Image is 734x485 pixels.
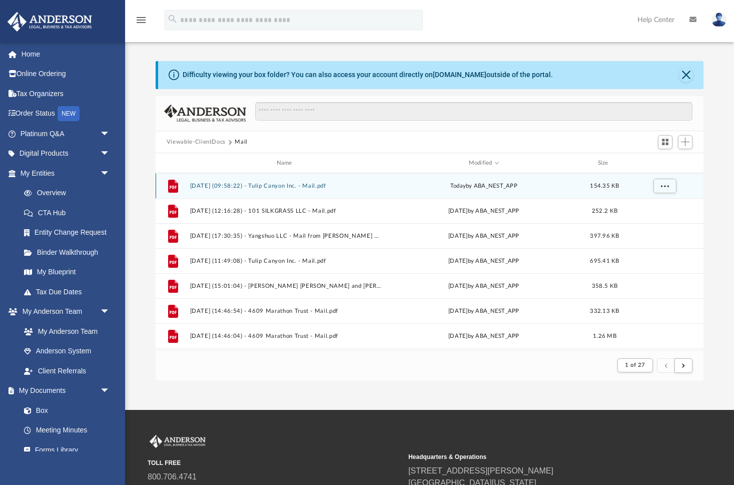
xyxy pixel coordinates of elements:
a: Tax Due Dates [14,282,125,302]
button: Close [679,68,693,82]
a: Home [7,44,125,64]
button: [DATE] (15:01:04) - [PERSON_NAME] [PERSON_NAME] and [PERSON_NAME] Revocable Trust - Mail.pdf [190,283,383,289]
a: Order StatusNEW [7,104,125,124]
span: 358.5 KB [592,283,617,289]
span: 695.41 KB [590,258,619,264]
button: Add [678,135,693,149]
a: menu [135,19,147,26]
a: My Entitiesarrow_drop_down [7,163,125,183]
a: Anderson System [14,341,120,361]
span: 397.96 KB [590,233,619,239]
button: More options [653,179,676,194]
button: [DATE] (14:46:54) - 4609 Marathon Trust - Mail.pdf [190,308,383,314]
small: Headquarters & Operations [408,452,662,461]
a: CTA Hub [14,203,125,223]
div: id [160,159,185,168]
button: [DATE] (09:58:22) - Tulip Canyon Inc. - Mail.pdf [190,183,383,189]
div: [DATE] by ABA_NEST_APP [387,257,580,266]
button: 1 of 27 [617,358,653,372]
div: [DATE] by ABA_NEST_APP [387,282,580,291]
a: Digital Productsarrow_drop_down [7,144,125,164]
div: [DATE] by ABA_NEST_APP [387,207,580,216]
span: arrow_drop_down [100,302,120,322]
a: [DOMAIN_NAME] [433,71,486,79]
span: 332.13 KB [590,308,619,314]
a: My Anderson Team [14,321,115,341]
div: id [629,159,699,168]
span: 252.2 KB [592,208,617,214]
a: Platinum Q&Aarrow_drop_down [7,124,125,144]
div: [DATE] by ABA_NEST_APP [387,232,580,241]
a: Box [14,400,115,420]
button: [DATE] (14:46:04) - 4609 Marathon Trust - Mail.pdf [190,333,383,339]
button: Viewable-ClientDocs [167,138,226,147]
div: [DATE] by ABA_NEST_APP [387,332,580,341]
a: [STREET_ADDRESS][PERSON_NAME] [408,466,553,475]
i: search [167,14,178,25]
a: Online Ordering [7,64,125,84]
div: Size [584,159,624,168]
a: Overview [14,183,125,203]
small: TOLL FREE [148,458,401,467]
a: Tax Organizers [7,84,125,104]
button: [DATE] (11:49:08) - Tulip Canyon Inc. - Mail.pdf [190,258,383,264]
button: Switch to Grid View [658,135,673,149]
a: Meeting Minutes [14,420,120,440]
a: My Documentsarrow_drop_down [7,381,120,401]
div: [DATE] by ABA_NEST_APP [387,307,580,316]
span: 1 of 27 [625,362,645,368]
i: menu [135,14,147,26]
div: grid [156,173,703,350]
a: Client Referrals [14,361,120,381]
img: User Pic [711,13,726,27]
span: today [450,183,466,189]
a: My Blueprint [14,262,120,282]
span: 1.26 MB [593,333,616,339]
img: Anderson Advisors Platinum Portal [5,12,95,32]
div: NEW [58,106,80,121]
div: Modified [387,159,580,168]
a: Binder Walkthrough [14,242,125,262]
a: Entity Change Request [14,223,125,243]
div: Difficulty viewing your box folder? You can also access your account directly on outside of the p... [183,70,553,80]
input: Search files and folders [255,102,693,121]
div: by ABA_NEST_APP [387,182,580,191]
span: arrow_drop_down [100,124,120,144]
span: 154.35 KB [590,183,619,189]
span: arrow_drop_down [100,144,120,164]
a: Forms Library [14,440,115,460]
button: Mail [235,138,248,147]
img: Anderson Advisors Platinum Portal [148,435,208,448]
span: arrow_drop_down [100,163,120,184]
button: [DATE] (17:30:35) - Yangshuo LLC - Mail from [PERSON_NAME] Community Association, Inc..pdf [190,233,383,239]
button: [DATE] (12:16:28) - 101 SILKGRASS LLC - Mail.pdf [190,208,383,214]
a: 800.706.4741 [148,472,197,481]
span: arrow_drop_down [100,381,120,401]
div: Name [189,159,382,168]
a: My Anderson Teamarrow_drop_down [7,302,120,322]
